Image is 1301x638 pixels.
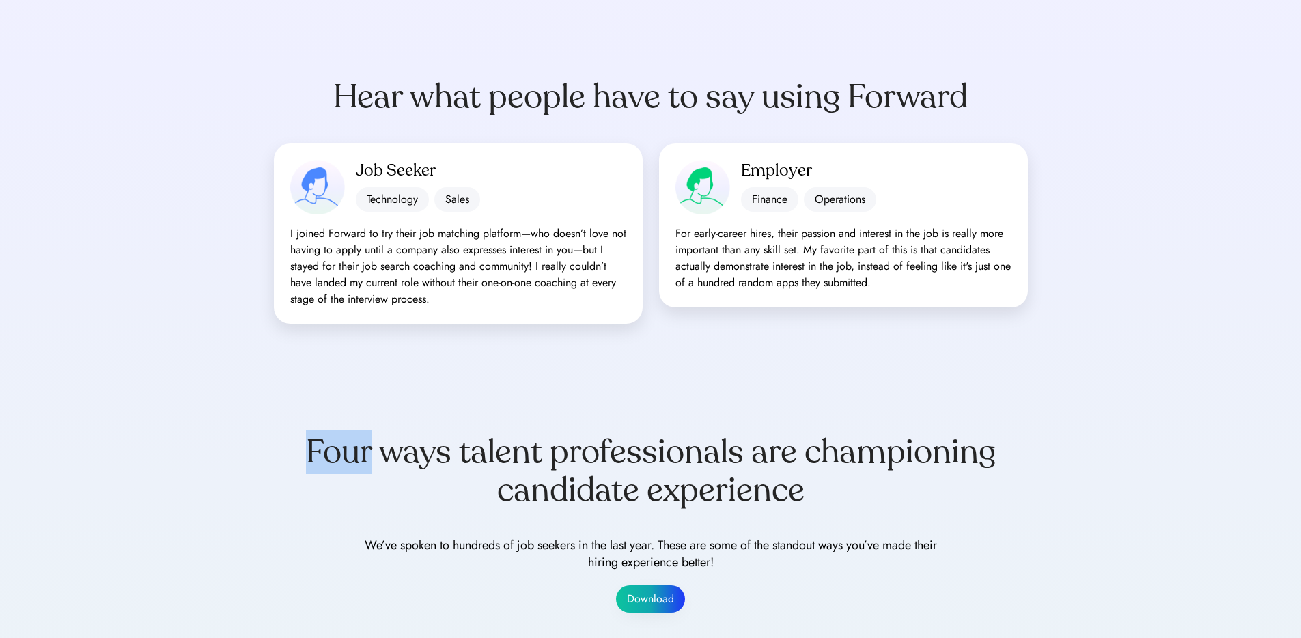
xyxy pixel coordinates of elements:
[290,225,626,307] div: I joined Forward to try their job matching platform—who doesn’t love not having to apply until a ...
[356,160,626,182] div: Job Seeker
[616,585,685,613] button: Download
[290,160,345,214] img: headshot_job-seeker.png
[675,160,730,214] img: headshot_employer.png
[333,78,968,116] div: Hear what people have to say using Forward
[675,225,1011,291] div: For early-career hires, their passion and interest in the job is really more important than any s...
[434,187,480,212] div: Sales
[274,433,1028,510] div: Four ways talent professionals are championing candidate experience
[741,160,1011,182] div: Employer
[364,537,938,571] div: We’ve spoken to hundreds of job seekers in the last year. These are some of the standout ways you...
[741,187,798,212] div: Finance
[804,187,876,212] div: Operations
[356,187,429,212] div: Technology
